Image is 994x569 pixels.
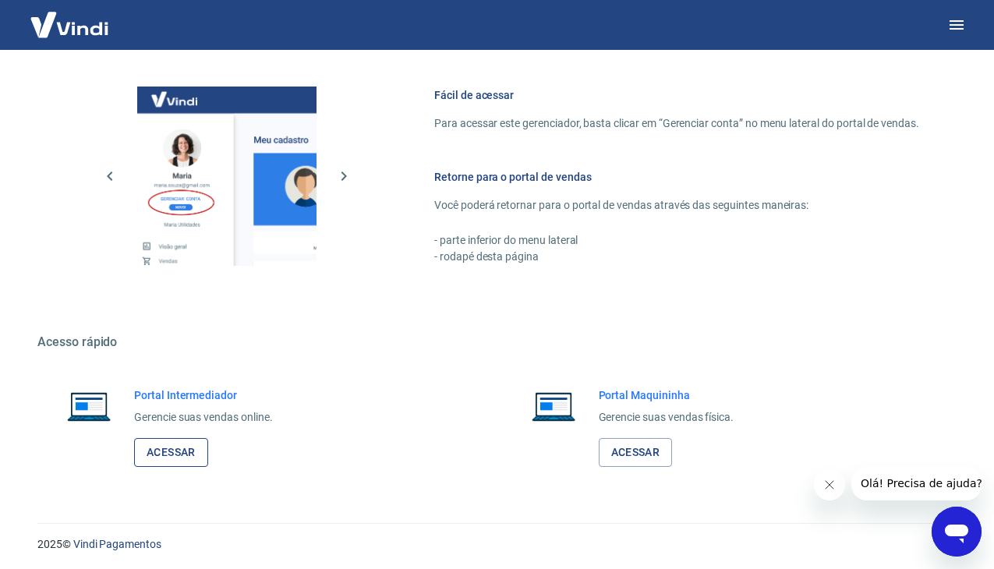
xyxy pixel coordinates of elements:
h6: Fácil de acessar [434,87,919,103]
p: Para acessar este gerenciador, basta clicar em “Gerenciar conta” no menu lateral do portal de ven... [434,115,919,132]
img: Imagem de um notebook aberto [521,387,586,425]
iframe: Botão para abrir a janela de mensagens [932,507,982,557]
a: Acessar [599,438,673,467]
img: Imagem de um notebook aberto [56,387,122,425]
a: Vindi Pagamentos [73,538,161,550]
h6: Portal Maquininha [599,387,734,403]
iframe: Mensagem da empresa [851,466,982,500]
h5: Acesso rápido [37,334,957,350]
p: 2025 © [37,536,957,553]
iframe: Fechar mensagem [814,469,845,500]
a: Acessar [134,438,208,467]
img: Vindi [19,1,120,48]
p: Você poderá retornar para o portal de vendas através das seguintes maneiras: [434,197,919,214]
h6: Portal Intermediador [134,387,273,403]
p: - parte inferior do menu lateral [434,232,919,249]
p: - rodapé desta página [434,249,919,265]
p: Gerencie suas vendas online. [134,409,273,426]
span: Olá! Precisa de ajuda? [9,11,131,23]
h6: Retorne para o portal de vendas [434,169,919,185]
img: Imagem da dashboard mostrando o botão de gerenciar conta na sidebar no lado esquerdo [137,87,317,266]
p: Gerencie suas vendas física. [599,409,734,426]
